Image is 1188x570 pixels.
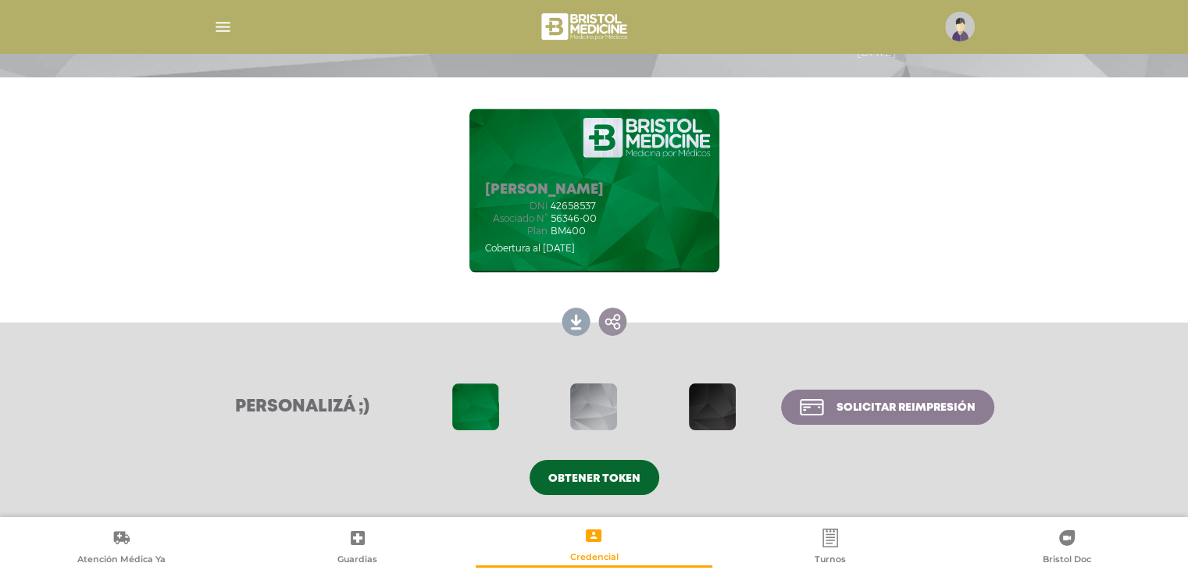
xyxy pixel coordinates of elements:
a: Atención Médica Ya [3,528,240,568]
a: Credencial [476,525,712,565]
span: Guardias [337,554,377,568]
a: Solicitar reimpresión [781,390,994,425]
span: 56346-00 [551,213,597,224]
span: Obtener token [548,473,640,484]
img: bristol-medicine-blanco.png [539,8,632,45]
span: dni [485,201,548,212]
a: Obtener token [530,460,659,495]
span: Plan [485,226,548,237]
span: Bristol Doc [1043,554,1091,568]
img: profile-placeholder.svg [945,12,975,41]
span: 42658537 [551,201,596,212]
span: Turnos [815,554,846,568]
span: Atención Médica Ya [77,554,166,568]
a: Bristol Doc [948,528,1185,568]
img: Cober_menu-lines-white.svg [213,17,233,37]
a: Turnos [712,528,949,568]
h5: [PERSON_NAME] [485,182,604,199]
span: Solicitar reimpresión [837,402,976,413]
span: BM400 [551,226,586,237]
h3: Personalizá ;) [194,397,411,417]
a: Guardias [240,528,476,568]
span: Asociado N° [485,213,548,224]
span: Credencial [569,551,618,565]
span: Cobertura al [DATE] [485,242,575,254]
